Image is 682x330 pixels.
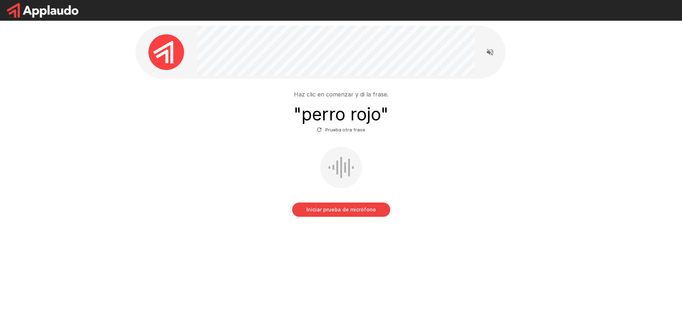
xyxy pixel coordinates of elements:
p: Haz clic en comenzar y di la frase. [294,90,388,99]
button: Iniciar prueba de micrófono [292,202,390,217]
h3: " perro rojo " [294,104,388,124]
button: Prueba otra frase [315,124,367,135]
img: applaudo_avatar.png [148,34,184,70]
button: Read questions aloud [483,45,497,59]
